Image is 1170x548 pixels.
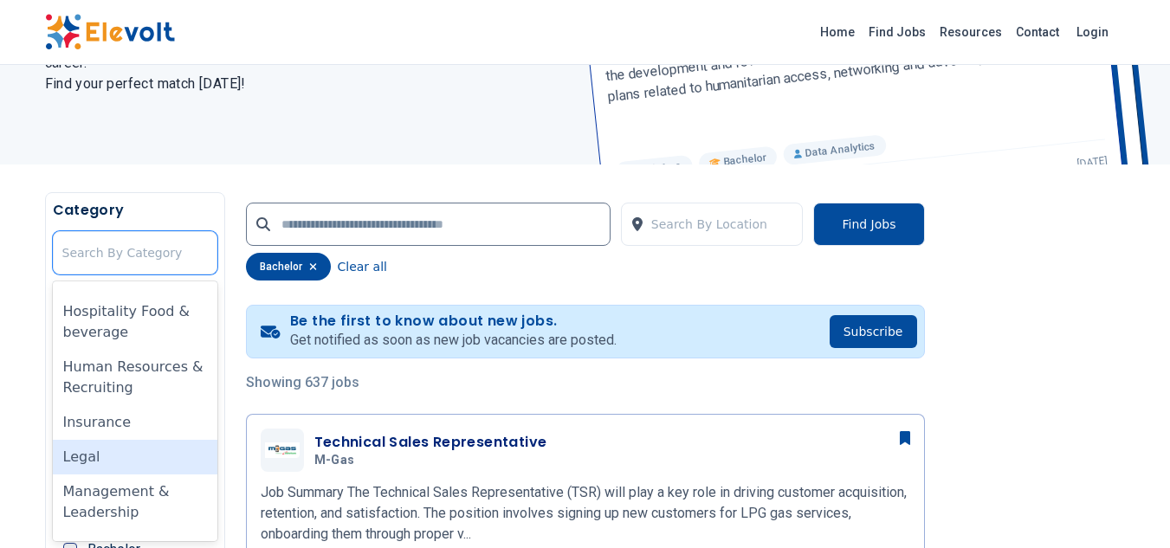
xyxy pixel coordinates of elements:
span: M-Gas [314,453,355,468]
h3: Technical Sales Representative [314,432,547,453]
a: Resources [933,18,1009,46]
div: Legal [53,440,217,474]
a: Contact [1009,18,1066,46]
img: M-Gas [265,442,300,458]
div: bachelor [246,253,331,280]
div: Insurance [53,405,217,440]
h4: Be the first to know about new jobs. [290,313,617,330]
h5: Category [53,200,217,221]
div: Human Resources & Recruiting [53,350,217,405]
p: Get notified as soon as new job vacancies are posted. [290,330,617,351]
button: Subscribe [830,315,917,348]
button: Clear all [338,253,387,280]
img: Elevolt [45,14,175,50]
div: Hospitality Food & beverage [53,294,217,350]
button: Find Jobs [813,203,924,246]
iframe: Chat Widget [1083,465,1170,548]
a: Home [813,18,862,46]
a: Login [1066,15,1119,49]
p: Job Summary The Technical Sales Representative (TSR) will play a key role in driving customer acq... [261,482,910,545]
div: Management & Leadership [53,474,217,530]
p: Showing 637 jobs [246,372,925,393]
a: Find Jobs [862,18,933,46]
